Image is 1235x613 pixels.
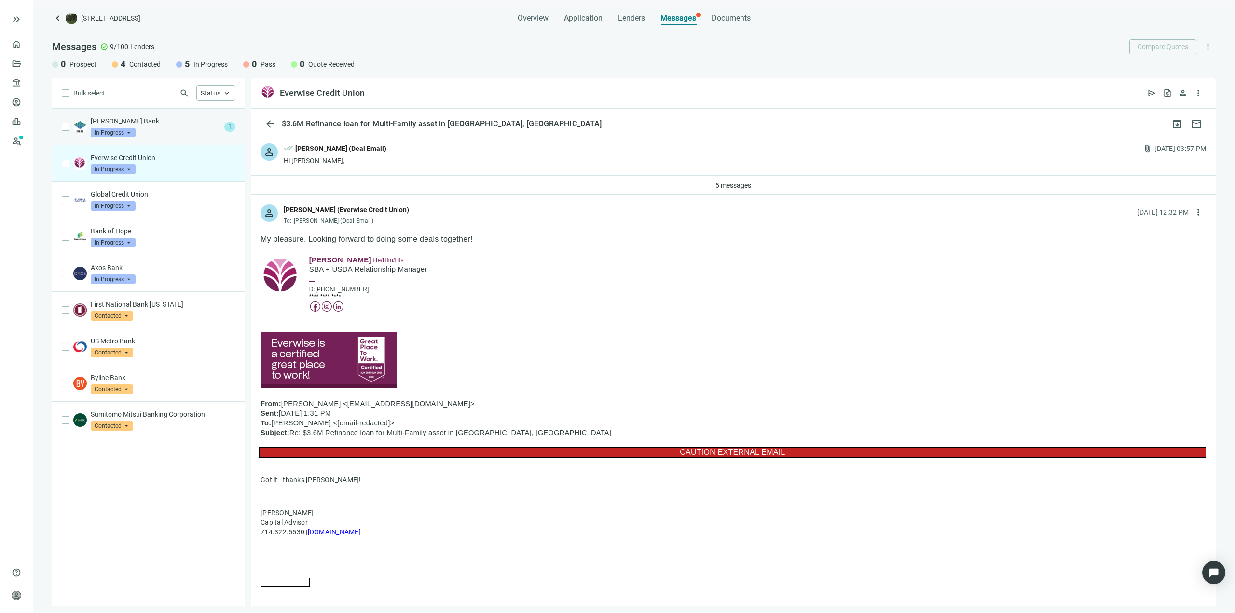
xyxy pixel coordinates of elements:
img: 51bf7309-c43e-4b21-845f-5c091e243190 [73,413,87,427]
p: Bank of Hope [91,226,235,236]
span: Overview [518,14,549,23]
span: 0 [300,58,304,70]
span: Application [564,14,603,23]
p: [PERSON_NAME] Bank [91,116,220,126]
span: account_balance [12,78,18,88]
div: $3.6M Refinance loan for Multi-Family asset in [GEOGRAPHIC_DATA], [GEOGRAPHIC_DATA] [280,119,604,129]
a: keyboard_arrow_left [52,13,64,24]
div: [PERSON_NAME] (Deal Email) [295,143,386,154]
p: Everwise Credit Union [91,153,235,163]
div: [DATE] 12:32 PM [1137,207,1189,218]
span: 5 messages [715,181,751,189]
span: In Progress [91,238,136,247]
div: Everwise Credit Union [280,87,365,99]
div: Hi [PERSON_NAME], [284,156,386,165]
p: Axos Bank [91,263,235,272]
span: Contacted [129,59,161,69]
span: check_circle [100,43,108,51]
img: 1c395672-3075-4ae1-8e4b-dd739d13a33a [73,340,87,354]
img: 922fd012-2038-42db-9eb2-6e01f82d6a52.png [73,193,87,207]
span: 4 [121,58,125,70]
div: [PERSON_NAME] (Everwise Credit Union) [284,204,409,215]
span: Messages [52,41,96,53]
span: Contacted [91,384,133,394]
span: Contacted [91,311,133,321]
span: [PERSON_NAME] (Deal Email) [294,218,373,224]
span: help [12,568,21,577]
p: Global Credit Union [91,190,235,199]
span: Lenders [130,42,154,52]
span: send [1147,88,1157,98]
button: Compare Quotes [1129,39,1196,54]
span: 5 [185,58,190,70]
span: Quote Received [308,59,355,69]
span: 9/100 [110,42,128,52]
span: search [179,88,189,98]
button: mail [1187,114,1206,134]
span: 1 [224,122,235,132]
span: 0 [61,58,66,70]
span: attach_file [1143,144,1153,153]
span: person [263,207,275,219]
span: Contacted [91,421,133,431]
img: 427971c4-4346-4e72-9493-a738692bfeaa [73,267,87,280]
button: more_vert [1200,39,1216,54]
span: Lenders [618,14,645,23]
span: [STREET_ADDRESS] [81,14,140,23]
span: In Progress [91,128,136,137]
img: deal-logo [66,13,77,24]
span: mail [1191,118,1202,130]
button: 5 messages [707,177,759,193]
button: arrow_back [261,114,280,134]
span: more_vert [1194,207,1203,217]
span: archive [1171,118,1183,130]
p: First National Bank [US_STATE] [91,300,235,309]
img: 4cf2550b-7756-46e2-8d44-f8b267530c12.png [73,377,87,390]
span: more_vert [1204,42,1212,51]
div: To: [284,217,409,225]
span: request_quote [1163,88,1172,98]
img: 96e0fafb-c641-46b8-873c-69911cf44df2.png [73,303,87,317]
span: Documents [712,14,751,23]
span: Bulk select [73,88,105,98]
img: a48d5c4c-a94f-40ff-b205-8c349ce9c820.png [73,120,87,134]
span: Prospect [69,59,96,69]
div: [DATE] 03:57 PM [1154,143,1206,154]
span: arrow_back [264,118,276,130]
button: archive [1167,114,1187,134]
span: person [1178,88,1188,98]
button: send [1144,85,1160,101]
span: person [263,146,275,158]
span: In Progress [91,164,136,174]
span: Pass [261,59,275,69]
img: 85cc5686-cbfb-4092-b6a7-d9e9e3daedf0 [261,85,276,101]
button: more_vert [1191,85,1206,101]
img: 85cc5686-cbfb-4092-b6a7-d9e9e3daedf0 [73,157,87,170]
img: a875f2cc-f3b6-437c-a177-a5e10b6d28fb [73,230,87,244]
p: Sumitomo Mitsui Banking Corporation [91,409,235,419]
span: keyboard_arrow_up [222,89,231,97]
p: Byline Bank [91,373,235,382]
span: Messages [660,14,696,23]
span: more_vert [1194,88,1203,98]
p: US Metro Bank [91,336,235,346]
button: request_quote [1160,85,1175,101]
span: In Progress [193,59,228,69]
button: person [1175,85,1191,101]
span: Status [201,89,220,97]
span: In Progress [91,274,136,284]
button: keyboard_double_arrow_right [11,14,22,25]
div: Open Intercom Messenger [1202,561,1225,584]
span: person [12,591,21,600]
span: Contacted [91,348,133,357]
span: done_all [284,143,293,156]
button: more_vert [1191,204,1206,220]
span: 0 [252,58,257,70]
span: In Progress [91,201,136,211]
